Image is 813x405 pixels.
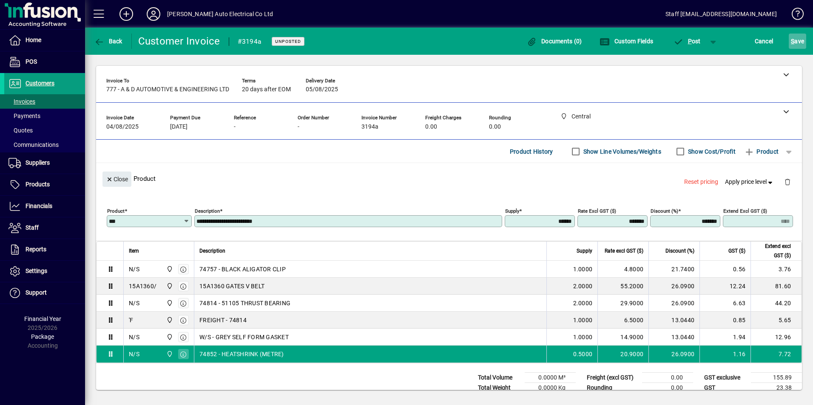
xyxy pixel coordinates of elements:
span: Communications [9,141,59,148]
td: 44.20 [750,295,802,312]
div: 55.2000 [603,282,643,290]
button: Product [740,144,783,159]
span: Package [31,333,54,340]
td: 13.0440 [648,312,699,329]
span: Discount (%) [665,246,694,256]
span: 74852 - HEATSHRINK (METRE) [199,350,284,358]
span: 3194a [361,124,378,130]
span: GST ($) [728,246,745,256]
span: Reset pricing [684,177,718,186]
mat-label: Description [195,208,220,214]
span: Close [106,172,128,186]
span: Customers [26,80,54,87]
span: 15A1360 GATES V BELT [199,282,264,290]
span: ost [673,38,701,45]
span: POS [26,58,37,65]
div: 'F [129,316,134,324]
span: - [234,124,236,130]
span: P [688,38,692,45]
span: Cancel [755,34,773,48]
span: 1.0000 [573,333,593,341]
span: Financial Year [24,315,61,322]
div: Staff [EMAIL_ADDRESS][DOMAIN_NAME] [665,7,777,21]
span: Central [164,264,174,274]
td: 0.0000 Kg [525,383,576,393]
div: 4.8000 [603,265,643,273]
td: 21.7400 [648,261,699,278]
a: Support [4,282,85,304]
button: Documents (0) [525,34,584,49]
div: Customer Invoice [138,34,220,48]
button: Apply price level [722,174,778,190]
td: 3.76 [750,261,802,278]
span: ave [791,34,804,48]
span: 777 - A & D AUTOMOTIVE & ENGINEERING LTD [106,86,229,93]
span: - [298,124,299,130]
mat-label: Product [107,208,125,214]
div: 15A1360/ [129,282,156,290]
td: 12.24 [699,278,750,295]
td: Freight (excl GST) [583,373,642,383]
span: Settings [26,267,47,274]
span: Financials [26,202,52,209]
a: Reports [4,239,85,260]
button: Add [113,6,140,22]
span: 1.0000 [573,316,593,324]
span: Reports [26,246,46,253]
mat-label: Supply [505,208,519,214]
td: 26.0900 [648,346,699,363]
span: 0.00 [489,124,501,130]
span: W/S - GREY SELF FORM GASKET [199,333,289,341]
label: Show Line Volumes/Weights [582,147,661,156]
div: Product [96,163,802,194]
a: Communications [4,138,85,152]
div: N/S [129,299,139,307]
button: Reset pricing [681,174,722,190]
label: Show Cost/Profit [686,147,736,156]
span: S [791,38,794,45]
span: Item [129,246,139,256]
td: 0.56 [699,261,750,278]
div: 29.9000 [603,299,643,307]
span: Product History [510,145,553,158]
button: Custom Fields [597,34,655,49]
td: 26.0900 [648,278,699,295]
button: Close [102,172,131,187]
span: Rate excl GST ($) [605,246,643,256]
a: Suppliers [4,152,85,174]
td: Total Weight [474,383,525,393]
span: Product [744,145,779,158]
span: Central [164,281,174,291]
td: 0.0000 M³ [525,373,576,383]
td: GST [700,383,751,393]
div: #3194a [238,35,262,48]
span: 1.0000 [573,265,593,273]
a: Home [4,30,85,51]
span: Home [26,37,41,43]
span: Quotes [9,127,33,134]
td: 0.00 [642,373,693,383]
td: 1.94 [699,329,750,346]
td: 81.60 [750,278,802,295]
div: N/S [129,350,139,358]
span: Suppliers [26,159,50,166]
span: Back [94,38,122,45]
span: Central [164,298,174,308]
button: Post [669,34,705,49]
td: 1.16 [699,346,750,363]
a: Financials [4,196,85,217]
mat-label: Discount (%) [651,208,678,214]
button: Profile [140,6,167,22]
span: Documents (0) [527,38,582,45]
span: 05/08/2025 [306,86,338,93]
app-page-header-button: Delete [777,178,798,186]
td: 12.96 [750,329,802,346]
button: Cancel [753,34,776,49]
div: N/S [129,265,139,273]
span: Description [199,246,225,256]
mat-label: Rate excl GST ($) [578,208,616,214]
a: Products [4,174,85,195]
span: Payments [9,112,40,119]
mat-label: Extend excl GST ($) [723,208,767,214]
span: 74814 - 51105 THRUST BEARING [199,299,290,307]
